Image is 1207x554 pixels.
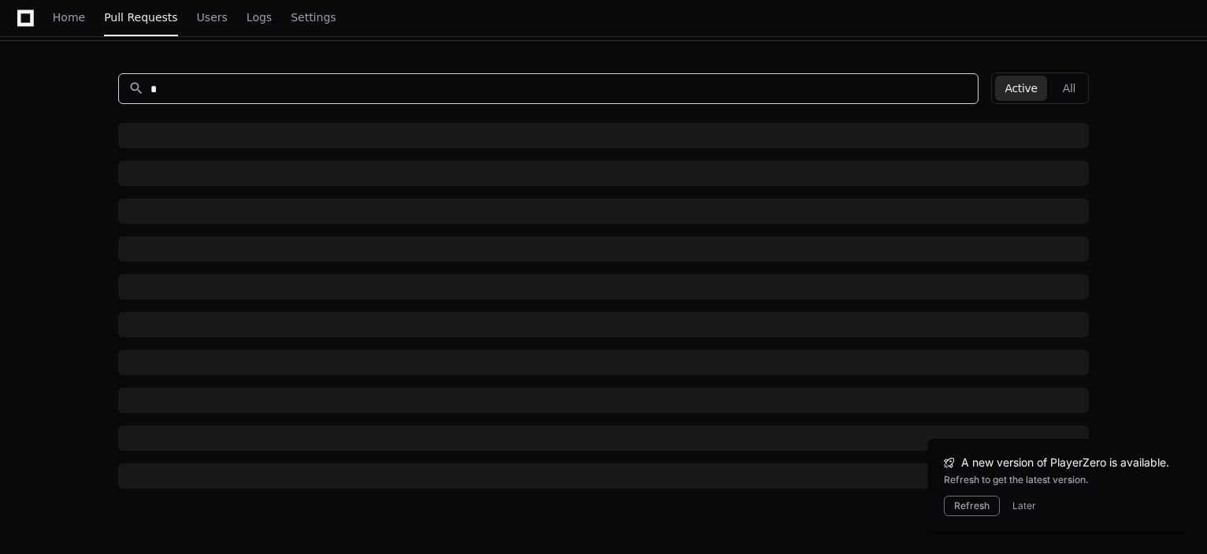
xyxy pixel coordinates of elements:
mat-icon: search [128,80,144,96]
button: Later [1012,500,1036,512]
span: Logs [247,13,272,22]
button: Active [995,76,1046,101]
span: Settings [291,13,336,22]
span: Users [197,13,228,22]
button: Refresh [944,496,1000,516]
span: Pull Requests [104,13,177,22]
span: A new version of PlayerZero is available. [961,455,1169,470]
div: Refresh to get the latest version. [944,474,1169,486]
button: All [1053,76,1085,101]
span: Home [53,13,85,22]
